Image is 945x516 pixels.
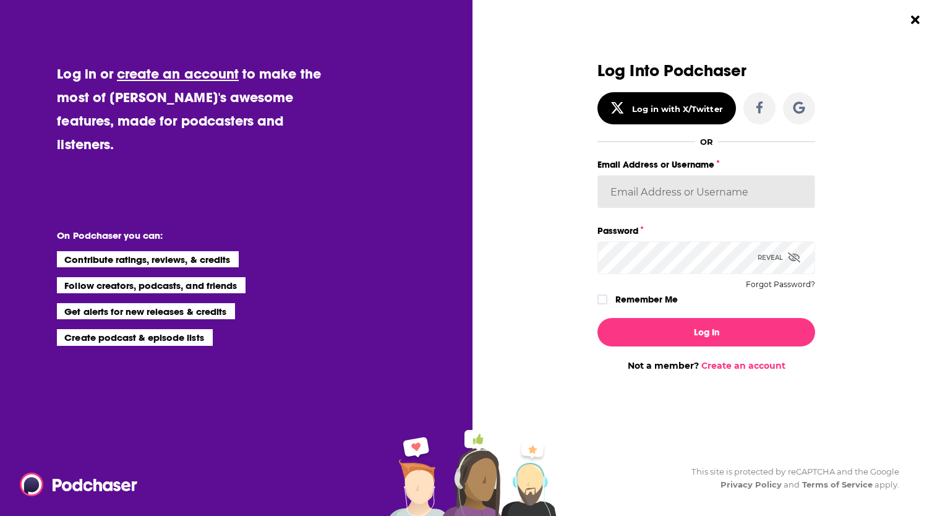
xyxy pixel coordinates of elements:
button: Log in with X/Twitter [597,92,736,124]
div: Not a member? [597,360,815,371]
a: Create an account [701,360,785,371]
input: Email Address or Username [597,175,815,209]
div: Reveal [758,241,800,274]
label: Password [597,223,815,239]
li: Follow creators, podcasts, and friends [57,277,246,293]
button: Close Button [904,8,927,32]
li: Create podcast & episode lists [57,329,212,345]
img: Podchaser - Follow, Share and Rate Podcasts [20,473,139,496]
a: Terms of Service [802,479,873,489]
div: Log in with X/Twitter [632,104,723,114]
div: OR [700,137,713,147]
li: Get alerts for new releases & credits [57,303,234,319]
label: Email Address or Username [597,157,815,173]
button: Forgot Password? [746,280,815,289]
button: Log In [597,318,815,346]
a: Privacy Policy [721,479,782,489]
div: This site is protected by reCAPTCHA and the Google and apply. [682,465,899,491]
a: create an account [117,65,239,82]
h3: Log Into Podchaser [597,62,815,80]
li: On Podchaser you can: [57,230,304,241]
li: Contribute ratings, reviews, & credits [57,251,239,267]
a: Podchaser - Follow, Share and Rate Podcasts [20,473,129,496]
label: Remember Me [615,291,678,307]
